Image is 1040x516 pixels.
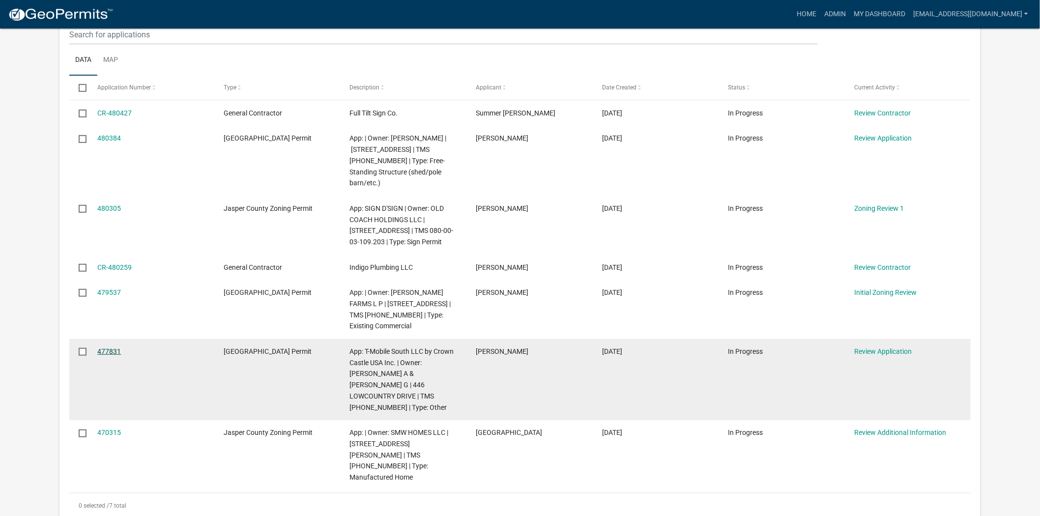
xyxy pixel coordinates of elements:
span: Sierra Green [476,429,542,436]
datatable-header-cell: Current Activity [845,76,971,99]
a: [EMAIL_ADDRESS][DOMAIN_NAME] [909,5,1032,24]
input: Search for applications [69,25,818,45]
span: 09/18/2025 [602,109,622,117]
a: Home [793,5,820,24]
span: App: | Owner: SMW HOMES LLC | 162 WRIGHT RD | TMS 046-00-02-047 | Type: Manufactured Home [350,429,449,481]
a: 479537 [97,288,121,296]
span: General Contractor [224,263,282,271]
span: Full Tilt Sign Co. [350,109,398,117]
a: Review Application [854,134,912,142]
span: App: T-Mobile South LLC by Crown Castle USA Inc. | Owner: STOKES JERRY A & CECELIA G | 446 LOWCOU... [350,347,454,411]
a: 480384 [97,134,121,142]
span: In Progress [728,429,763,436]
span: Summer Trull [476,109,555,117]
datatable-header-cell: Description [340,76,466,99]
datatable-header-cell: Select [69,76,88,99]
span: In Progress [728,204,763,212]
span: Jasper County Zoning Permit [224,204,313,212]
a: Map [97,45,124,76]
span: Applicant [476,84,501,91]
span: Current Activity [854,84,895,91]
span: App: SIGN D'SIGN | Owner: OLD COACH HOLDINGS LLC | 61 SCHINGER AVE | TMS 080-00-03-109.203 | Type... [350,204,454,246]
span: In Progress [728,134,763,142]
a: CR-480259 [97,263,132,271]
span: Marsha [476,134,528,142]
datatable-header-cell: Application Number [88,76,214,99]
span: Jasper County Zoning Permit [224,429,313,436]
datatable-header-cell: Type [214,76,341,99]
span: 09/12/2025 [602,347,622,355]
span: Date Created [602,84,636,91]
span: In Progress [728,288,763,296]
span: In Progress [728,109,763,117]
span: In Progress [728,263,763,271]
a: Zoning Review 1 [854,204,904,212]
span: App: | Owner: VOLKERT FARMS L P | 28 RICE POND RD | TMS 080-00-03-085 | Type: Existing Commercial [350,288,451,330]
a: CR-480427 [97,109,132,117]
a: My Dashboard [850,5,909,24]
span: Jasper County Building Permit [224,288,312,296]
span: 0 selected / [79,502,109,509]
span: Type [224,84,236,91]
datatable-header-cell: Status [719,76,845,99]
span: In Progress [728,347,763,355]
span: Brent Dozeman [476,263,528,271]
datatable-header-cell: Applicant [466,76,593,99]
span: 09/18/2025 [602,134,622,142]
datatable-header-cell: Date Created [593,76,719,99]
span: Timothy Patterson [476,288,528,296]
a: Review Additional Information [854,429,946,436]
a: Review Contractor [854,263,911,271]
a: 477831 [97,347,121,355]
a: Review Contractor [854,109,911,117]
span: Description [350,84,380,91]
a: Data [69,45,97,76]
span: Jasper County Building Permit [224,347,312,355]
a: Admin [820,5,850,24]
span: Kyle Johnson [476,347,528,355]
span: 09/18/2025 [602,204,622,212]
span: General Contractor [224,109,282,117]
a: Review Application [854,347,912,355]
span: Status [728,84,746,91]
span: 08/27/2025 [602,429,622,436]
a: 480305 [97,204,121,212]
a: 470315 [97,429,121,436]
span: 09/16/2025 [602,288,622,296]
span: App: | Owner: BROWN MARSHA | 6134 OKATIE HWY S | TMS 039-00-10-024 | Type: Free-Standing Structur... [350,134,447,187]
span: 09/18/2025 [602,263,622,271]
span: Application Number [97,84,151,91]
span: Jasper County Building Permit [224,134,312,142]
span: Taylor Halpin [476,204,528,212]
a: Initial Zoning Review [854,288,917,296]
span: Indigo Plumbing LLC [350,263,413,271]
